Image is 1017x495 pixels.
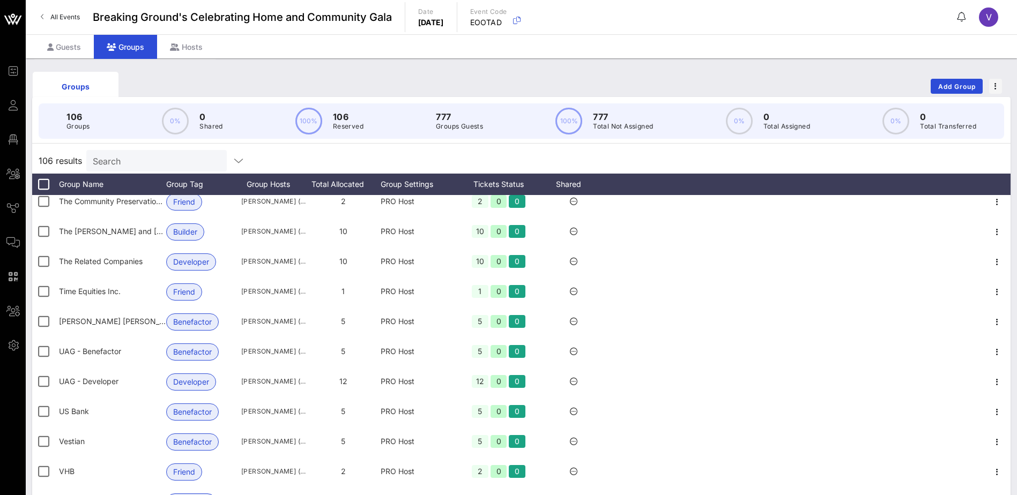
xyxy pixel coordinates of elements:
[491,195,507,208] div: 0
[920,121,976,132] p: Total Transferred
[241,436,306,447] span: [PERSON_NAME] ([PERSON_NAME][EMAIL_ADDRESS][DOMAIN_NAME])
[333,110,363,123] p: 106
[381,426,456,456] div: PRO Host
[470,6,507,17] p: Event Code
[341,317,345,326] span: 5
[59,377,118,386] span: UAG - Developer
[381,456,456,486] div: PRO Host
[381,174,456,195] div: Group Settings
[339,227,347,236] span: 10
[59,174,166,195] div: Group Name
[59,437,85,446] span: Vestian
[491,315,507,328] div: 0
[59,197,204,206] span: The Community Preservation Corporation
[986,12,992,22] span: V
[241,286,306,297] span: [PERSON_NAME] ([PERSON_NAME][EMAIL_ADDRESS][DOMAIN_NAME])
[381,216,456,246] div: PRO Host
[472,405,488,418] div: 5
[342,287,345,296] span: 1
[59,287,121,296] span: Time Equities Inc.
[94,35,157,59] div: Groups
[509,225,525,238] div: 0
[173,464,195,480] span: Friend
[381,396,456,426] div: PRO Host
[472,465,488,478] div: 2
[763,110,811,123] p: 0
[59,257,143,266] span: The Related Companies
[920,110,976,123] p: 0
[34,35,94,59] div: Guests
[593,121,653,132] p: Total Not Assigned
[541,174,606,195] div: Shared
[381,246,456,276] div: PRO Host
[50,13,80,21] span: All Events
[173,344,212,360] span: Benefactor
[241,316,306,327] span: [PERSON_NAME] ([EMAIL_ADDRESS][DOMAIN_NAME])
[381,336,456,366] div: PRO Host
[381,276,456,306] div: PRO Host
[509,375,525,388] div: 0
[59,467,75,476] span: VHB
[472,195,488,208] div: 2
[59,317,184,326] span: Tishman Speyer
[66,121,90,132] p: Groups
[509,195,525,208] div: 0
[173,434,212,450] span: Benefactor
[472,285,488,298] div: 1
[491,255,507,268] div: 0
[381,186,456,216] div: PRO Host
[593,110,653,123] p: 777
[41,81,110,92] div: Groups
[173,194,195,210] span: Friend
[472,345,488,358] div: 5
[763,121,811,132] p: Total Assigned
[491,225,507,238] div: 0
[241,406,306,417] span: [PERSON_NAME] ([PERSON_NAME][EMAIL_ADDRESS][PERSON_NAME][DOMAIN_NAME] )
[306,174,381,195] div: Total Allocated
[341,347,345,356] span: 5
[509,435,525,448] div: 0
[509,255,525,268] div: 0
[241,466,306,477] span: [PERSON_NAME] ([EMAIL_ADDRESS][DOMAIN_NAME])
[34,9,86,26] a: All Events
[199,121,222,132] p: Shared
[436,110,483,123] p: 777
[491,375,507,388] div: 0
[491,465,507,478] div: 0
[339,257,347,266] span: 10
[341,197,346,206] span: 2
[241,174,306,195] div: Group Hosts
[472,225,488,238] div: 10
[509,315,525,328] div: 0
[341,437,345,446] span: 5
[173,284,195,300] span: Friend
[173,374,209,390] span: Developer
[93,9,392,25] span: Breaking Ground's Celebrating Home and Community Gala
[979,7,998,27] div: V
[241,256,306,267] span: [PERSON_NAME] ([EMAIL_ADDRESS][DOMAIN_NAME])
[491,435,507,448] div: 0
[491,405,507,418] div: 0
[333,121,363,132] p: Reserved
[381,306,456,336] div: PRO Host
[173,224,197,240] span: Builder
[509,405,525,418] div: 0
[418,6,444,17] p: Date
[938,82,976,91] span: Add Group
[241,196,306,207] span: [PERSON_NAME] ([EMAIL_ADDRESS][DOMAIN_NAME])
[931,79,983,94] button: Add Group
[39,154,82,167] span: 106 results
[509,345,525,358] div: 0
[456,174,541,195] div: Tickets Status
[339,377,347,386] span: 12
[173,254,209,270] span: Developer
[59,407,89,416] span: US Bank
[472,315,488,328] div: 5
[470,17,507,28] p: EOOTAD
[472,375,488,388] div: 12
[59,227,264,236] span: The Harry and Jesse Forever Fund
[509,465,525,478] div: 0
[173,404,212,420] span: Benefactor
[436,121,483,132] p: Groups Guests
[509,285,525,298] div: 0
